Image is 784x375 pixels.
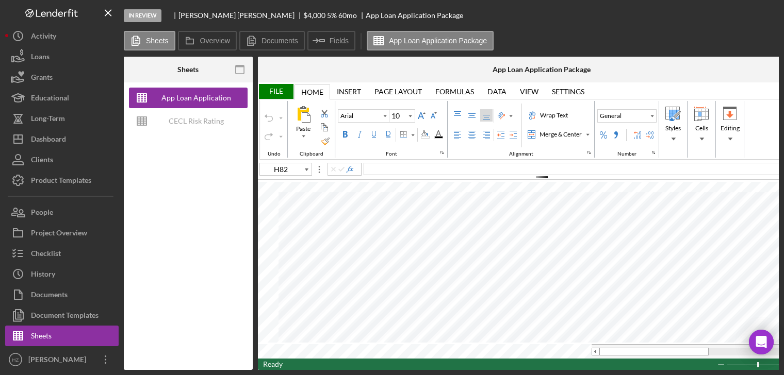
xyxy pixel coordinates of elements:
div: Dashboard [31,129,66,152]
label: Bold [339,128,351,141]
div: Merge & Center [537,130,584,139]
text: HZ [12,357,19,363]
div: Page Layout [368,84,429,99]
div: Comma Style [610,129,622,141]
div: In Review [124,9,161,22]
label: Double Underline [382,128,395,141]
label: Italic [353,128,366,141]
div: Alignment [507,151,536,157]
div: Decrease Font Size [428,109,440,122]
button: Documents [239,31,305,50]
label: Middle Align [466,109,478,122]
div: Home [295,84,330,99]
button: Project Overview [5,223,119,243]
div: Loans [31,46,50,70]
div: Font Family [338,109,389,123]
a: Sheets [5,326,119,346]
div: People [31,202,53,225]
div: Font [383,151,400,157]
div: Educational [31,88,69,111]
label: Center Align [466,129,478,141]
div: Orientation [495,110,515,122]
div: Font Size [389,109,415,123]
button: CECL Risk Rating Template [129,111,248,131]
button: Activity [5,26,119,46]
div: Insert [330,84,368,99]
div: Alignment [448,101,595,158]
label: Fields [330,37,349,45]
div: App Loan Application Package [155,88,237,108]
a: History [5,264,119,284]
label: App Loan Application Package [389,37,487,45]
div: Number [595,101,659,158]
button: General [597,109,657,123]
div: Long-Term [31,108,65,131]
button: App Loan Application Package [129,88,248,108]
div: Sheets [31,326,52,349]
label: Overview [200,37,230,45]
label: Wrap Text [526,109,570,122]
div: Formulas [435,88,474,96]
div: App Loan Application Package [493,65,591,74]
a: Documents [5,284,119,305]
div: Background Color [418,128,432,141]
div: Cells [693,124,710,133]
div: File [258,84,293,99]
div: Decrease Decimal [644,129,656,141]
div: Copy [318,121,331,133]
div: Clipboard [297,151,326,157]
button: Checklist [5,243,119,264]
div: Decrease Indent [495,129,507,141]
button: People [5,202,119,223]
div: Paste All [290,104,317,144]
label: Top Align [451,109,464,122]
a: Product Templates [5,170,119,191]
div: Documents [31,284,68,308]
label: Sheets [146,37,169,45]
label: Format Painter [319,135,332,147]
div: Undo [265,151,283,157]
div: Open Intercom Messenger [749,330,774,354]
div: Home [301,88,323,96]
div: Border [397,129,417,141]
div: Zoom [757,362,759,367]
div: Merge & Center [526,128,592,141]
div: View [520,88,538,96]
button: Document Templates [5,305,119,326]
div: 5 % [327,11,337,20]
div: Increase Indent [507,129,519,141]
div: Settings [545,84,591,99]
span: Ready [263,360,283,368]
div: Number Format [597,109,657,123]
div: Increase Font Size [415,109,428,122]
div: indicatorAlignment [585,148,593,157]
label: Right Align [480,129,493,141]
button: Insert Function [346,165,354,174]
div: Insert [337,88,361,96]
label: Underline [368,128,380,141]
div: Document Templates [31,305,99,328]
div: Zoom Out [717,359,725,370]
div: Formulas [429,84,481,99]
div: Cells [688,104,715,145]
div: Cut [318,107,331,120]
div: Page Layout [374,88,422,96]
label: Bottom Align [480,109,493,122]
button: Grants [5,67,119,88]
button: Fields [307,31,355,50]
div: Percent Style [597,129,610,141]
div: Editing [716,104,743,145]
a: Dashboard [5,129,119,149]
div: Font Color [432,128,445,141]
div: History [31,264,55,287]
button: HZ[PERSON_NAME] [5,349,119,370]
div: Number [615,151,639,157]
div: View [513,84,545,99]
div: In Ready mode [263,359,283,370]
div: Undo [260,101,288,158]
